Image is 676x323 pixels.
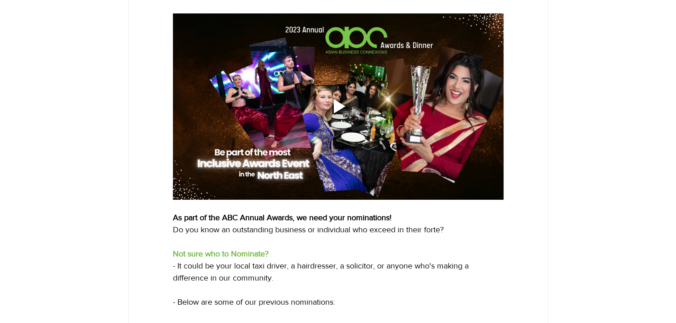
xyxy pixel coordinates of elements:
[173,225,444,234] span: Do you know an outstanding business or individual who exceed in their forte?
[173,298,335,306] span: - Below are some of our previous nominations:
[173,261,471,282] span: - It could be your local taxi driver, a hairdresser, a solicitor, or anyone who's making a differ...
[173,13,504,199] button: Play video
[173,249,269,258] span: Not sure who to Nominate?
[173,213,391,222] span: As part of the ABC Annual Awards, we need your nominations!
